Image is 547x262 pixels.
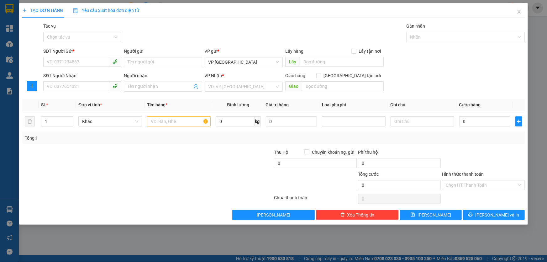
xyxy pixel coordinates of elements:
[400,210,462,220] button: save[PERSON_NAME]
[43,72,121,79] div: SĐT Người Nhận
[147,102,167,107] span: Tên hàng
[285,81,302,91] span: Giao
[347,211,375,218] span: Xóa Thông tin
[59,15,262,23] li: Cổ Đạm, xã [GEOGRAPHIC_DATA], [GEOGRAPHIC_DATA]
[388,99,457,111] th: Ghi chú
[257,211,290,218] span: [PERSON_NAME]
[358,172,379,177] span: Tổng cước
[124,48,202,55] div: Người gửi
[266,116,317,126] input: 0
[391,116,454,126] input: Ghi Chú
[22,8,27,13] span: plus
[82,117,138,126] span: Khác
[43,48,121,55] div: SĐT Người Gửi
[358,149,441,158] div: Phí thu hộ
[147,116,211,126] input: VD: Bàn, Ghế
[418,211,451,218] span: [PERSON_NAME]
[476,211,519,218] span: [PERSON_NAME] và In
[321,72,384,79] span: [GEOGRAPHIC_DATA] tận nơi
[302,81,384,91] input: Dọc đường
[285,73,305,78] span: Giao hàng
[510,3,528,21] button: Close
[319,99,388,111] th: Loại phụ phí
[78,102,102,107] span: Đơn vị tính
[463,210,525,220] button: printer[PERSON_NAME] và In
[28,83,37,88] span: plus
[300,57,384,67] input: Dọc đường
[59,23,262,31] li: Hotline: 1900252555
[469,212,473,217] span: printer
[22,8,63,13] span: TẠO ĐƠN HÀNG
[232,210,315,220] button: [PERSON_NAME]
[255,116,261,126] span: kg
[285,57,300,67] span: Lấy
[442,172,484,177] label: Hình thức thanh toán
[113,59,118,64] span: phone
[340,212,345,217] span: delete
[73,8,78,13] img: icon
[208,57,279,67] span: VP Xuân Giang
[515,116,522,126] button: plus
[205,73,222,78] span: VP Nhận
[193,84,198,89] span: user-add
[27,81,37,91] button: plus
[73,8,139,13] span: Yêu cầu xuất hóa đơn điện tử
[266,102,289,107] span: Giá trị hàng
[517,9,522,14] span: close
[274,194,358,205] div: Chưa thanh toán
[274,150,288,155] span: Thu Hộ
[124,72,202,79] div: Người nhận
[25,135,211,142] div: Tổng: 1
[205,48,283,55] div: VP gửi
[459,102,481,107] span: Cước hàng
[227,102,249,107] span: Định lượng
[411,212,415,217] span: save
[25,116,35,126] button: delete
[8,8,39,39] img: logo.jpg
[316,210,399,220] button: deleteXóa Thông tin
[43,24,56,29] label: Tác vụ
[516,119,522,124] span: plus
[113,83,118,88] span: phone
[8,45,93,67] b: GỬI : VP [GEOGRAPHIC_DATA]
[356,48,384,55] span: Lấy tận nơi
[406,24,425,29] label: Gán nhãn
[309,149,357,156] span: Chuyển khoản ng. gửi
[41,102,46,107] span: SL
[285,49,303,54] span: Lấy hàng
